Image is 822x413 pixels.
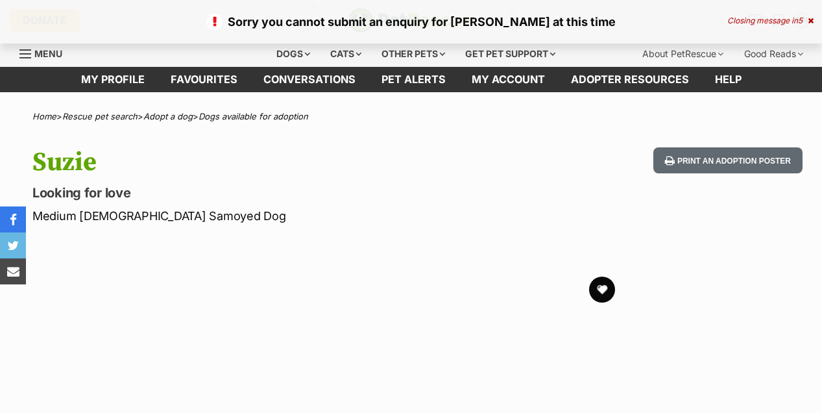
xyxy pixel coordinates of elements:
a: conversations [250,67,369,92]
a: Dogs available for adoption [199,111,308,121]
a: Home [32,111,56,121]
a: Help [702,67,755,92]
a: Adopter resources [558,67,702,92]
div: Good Reads [735,41,812,67]
a: Adopt a dog [143,111,193,121]
p: Sorry you cannot submit an enquiry for [PERSON_NAME] at this time [13,13,809,31]
p: Looking for love [32,184,502,202]
a: Pet alerts [369,67,459,92]
div: About PetRescue [633,41,732,67]
div: Get pet support [456,41,564,67]
a: Favourites [158,67,250,92]
a: My profile [68,67,158,92]
div: Closing message in [727,16,814,25]
a: Rescue pet search [62,111,138,121]
button: Print an adoption poster [653,147,803,174]
div: Cats [321,41,370,67]
div: Dogs [267,41,319,67]
a: Menu [19,41,71,64]
span: 5 [798,16,803,25]
h1: Suzie [32,147,502,177]
button: favourite [589,277,615,303]
div: Other pets [372,41,454,67]
p: Medium [DEMOGRAPHIC_DATA] Samoyed Dog [32,207,502,225]
span: Menu [34,48,62,59]
a: My account [459,67,558,92]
